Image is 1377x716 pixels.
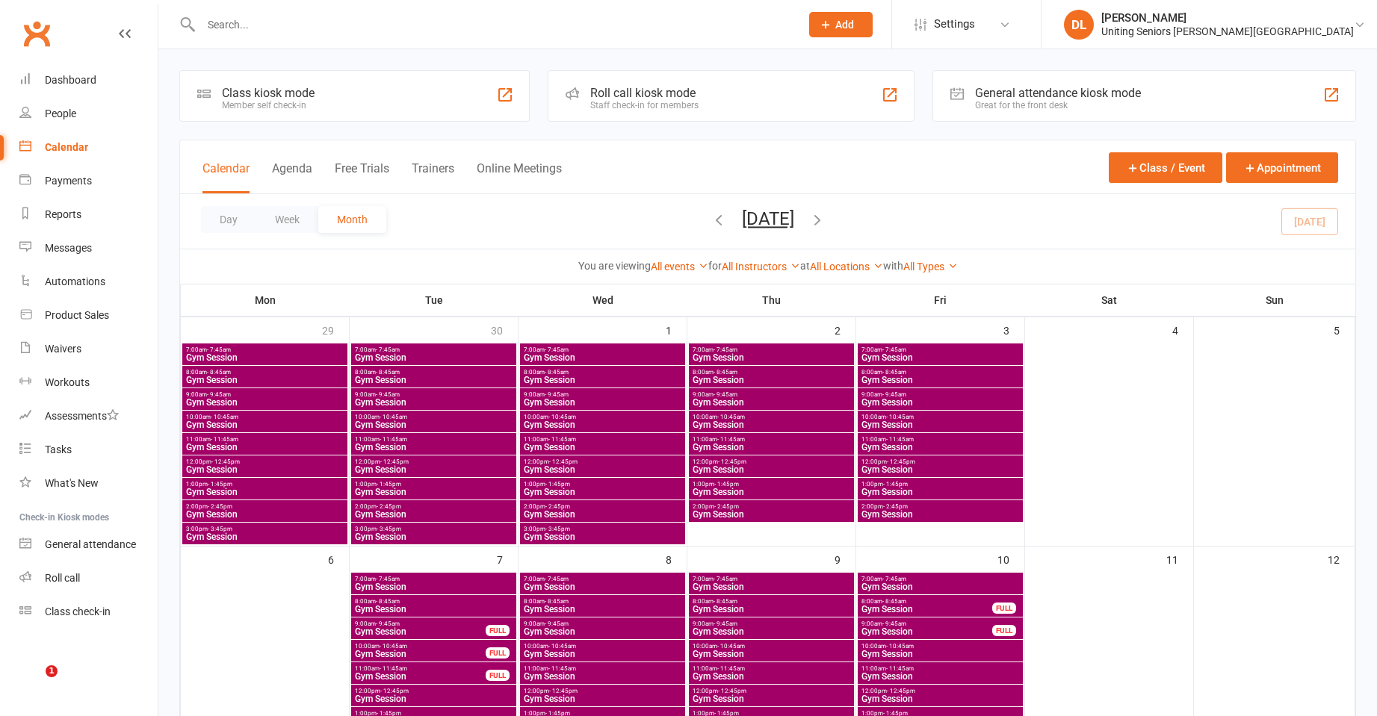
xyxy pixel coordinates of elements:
[718,688,746,694] span: - 12:45pm
[354,510,513,519] span: Gym Session
[692,414,851,420] span: 10:00am
[354,627,486,636] span: Gym Session
[354,346,513,353] span: 7:00am
[975,86,1141,100] div: General attendance kiosk mode
[335,161,389,193] button: Free Trials
[545,503,570,510] span: - 2:45pm
[19,366,158,399] a: Workouts
[45,242,92,254] div: Messages
[861,650,1020,659] span: Gym Session
[486,647,510,659] div: FULL
[861,369,1020,376] span: 8:00am
[722,261,800,273] a: All Instructors
[354,688,513,694] span: 12:00pm
[523,443,682,452] span: Gym Session
[861,398,1020,407] span: Gym Session
[354,532,513,541] span: Gym Session
[523,369,682,376] span: 8:00am
[714,620,737,627] span: - 9:45am
[211,436,238,443] span: - 11:45am
[861,420,1020,429] span: Gym Session
[523,665,682,672] span: 11:00am
[185,443,344,452] span: Gym Session
[354,488,513,496] span: Gym Session
[1166,547,1193,571] div: 11
[692,672,851,681] span: Gym Session
[19,198,158,231] a: Reports
[377,481,401,488] span: - 1:45pm
[545,481,570,488] span: - 1:45pm
[692,369,851,376] span: 8:00am
[692,665,851,672] span: 11:00am
[861,414,1020,420] span: 10:00am
[197,14,790,35] input: Search...
[45,477,99,489] div: What's New
[861,503,1020,510] span: 2:00pm
[882,598,906,605] span: - 8:45am
[882,620,906,627] span: - 9:45am
[718,458,746,465] span: - 12:45pm
[523,398,682,407] span: Gym Session
[19,399,158,433] a: Assessments
[545,526,570,532] span: - 3:45pm
[714,369,737,376] span: - 8:45am
[354,605,513,614] span: Gym Session
[1064,10,1094,40] div: DL
[861,688,1020,694] span: 12:00pm
[883,260,903,272] strong: with
[185,436,344,443] span: 11:00am
[692,694,851,703] span: Gym Session
[377,503,401,510] span: - 2:45pm
[835,547,855,571] div: 9
[185,353,344,362] span: Gym Session
[354,665,486,672] span: 11:00am
[45,343,81,355] div: Waivers
[548,436,576,443] span: - 11:45am
[185,510,344,519] span: Gym Session
[354,369,513,376] span: 8:00am
[354,420,513,429] span: Gym Session
[211,414,238,420] span: - 10:45am
[45,572,80,584] div: Roll call
[185,481,344,488] span: 1:00pm
[272,161,312,193] button: Agenda
[523,694,682,703] span: Gym Session
[523,650,682,659] span: Gym Session
[354,376,513,385] span: Gym Session
[882,369,906,376] span: - 8:45am
[380,414,407,420] span: - 10:45am
[477,161,562,193] button: Online Meetings
[549,458,578,465] span: - 12:45pm
[19,528,158,561] a: General attendance kiosk mode
[45,141,88,153] div: Calendar
[497,547,518,571] div: 7
[523,526,682,532] span: 3:00pm
[886,643,914,650] span: - 10:45am
[19,332,158,366] a: Waivers
[886,414,914,420] span: - 10:45am
[523,532,682,541] span: Gym Session
[354,391,513,398] span: 9:00am
[376,369,400,376] span: - 8:45am
[882,346,906,353] span: - 7:45am
[800,260,810,272] strong: at
[354,650,486,659] span: Gym Session
[376,391,400,398] span: - 9:45am
[185,526,344,532] span: 3:00pm
[207,346,231,353] span: - 7:45am
[523,510,682,519] span: Gym Session
[666,317,687,342] div: 1
[208,481,232,488] span: - 1:45pm
[692,420,851,429] span: Gym Session
[354,436,513,443] span: 11:00am
[523,643,682,650] span: 10:00am
[692,627,851,636] span: Gym Session
[1003,317,1024,342] div: 3
[19,467,158,500] a: What's New
[523,481,682,488] span: 1:00pm
[45,275,105,287] div: Automations
[861,458,1020,465] span: 12:00pm
[717,414,745,420] span: - 10:45am
[1226,152,1338,183] button: Appointment
[992,603,1016,614] div: FULL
